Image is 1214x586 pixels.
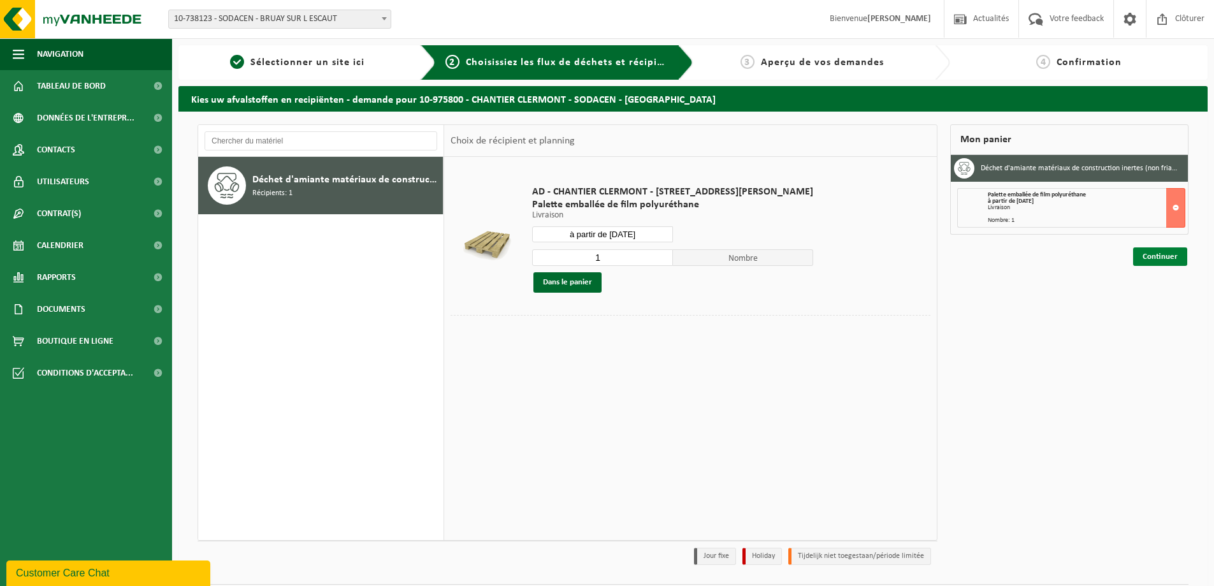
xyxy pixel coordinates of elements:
input: Chercher du matériel [205,131,437,150]
iframe: chat widget [6,558,213,586]
span: 10-738123 - SODACEN - BRUAY SUR L ESCAUT [169,10,391,28]
li: Tijdelijk niet toegestaan/période limitée [788,548,931,565]
span: Nombre [673,249,814,266]
span: Tableau de bord [37,70,106,102]
strong: à partir de [DATE] [988,198,1034,205]
span: Documents [37,293,85,325]
span: 10-738123 - SODACEN - BRUAY SUR L ESCAUT [168,10,391,29]
span: 2 [445,55,459,69]
a: 1Sélectionner un site ici [185,55,410,70]
span: 1 [230,55,244,69]
span: AD - CHANTIER CLERMONT - [STREET_ADDRESS][PERSON_NAME] [532,186,813,198]
h3: Déchet d'amiante matériaux de construction inertes (non friable) [981,158,1178,179]
div: Nombre: 1 [988,217,1185,224]
span: Déchet d'amiante matériaux de construction inertes (non friable) [252,172,440,187]
div: Livraison [988,205,1185,211]
span: Aperçu de vos demandes [761,57,884,68]
span: Choisissiez les flux de déchets et récipients [466,57,678,68]
span: Palette emballée de film polyuréthane [532,198,813,211]
span: Confirmation [1057,57,1122,68]
button: Déchet d'amiante matériaux de construction inertes (non friable) Récipients: 1 [198,157,444,214]
span: Sélectionner un site ici [250,57,365,68]
span: Données de l'entrepr... [37,102,134,134]
div: Mon panier [950,124,1189,155]
li: Holiday [742,548,782,565]
span: Rapports [37,261,76,293]
h2: Kies uw afvalstoffen en recipiënten - demande pour 10-975800 - CHANTIER CLERMONT - SODACEN - [GEO... [178,86,1208,111]
button: Dans le panier [533,272,602,293]
span: Navigation [37,38,83,70]
input: Sélectionnez date [532,226,673,242]
li: Jour fixe [694,548,736,565]
span: Contrat(s) [37,198,81,230]
span: Contacts [37,134,75,166]
span: Palette emballée de film polyuréthane [988,191,1086,198]
span: Récipients: 1 [252,187,293,200]
p: Livraison [532,211,813,220]
span: 3 [741,55,755,69]
a: Continuer [1133,247,1187,266]
span: Calendrier [37,230,83,261]
span: Boutique en ligne [37,325,113,357]
span: Conditions d'accepta... [37,357,133,389]
span: 4 [1036,55,1050,69]
div: Choix de récipient et planning [444,125,581,157]
span: Utilisateurs [37,166,89,198]
strong: [PERSON_NAME] [867,14,931,24]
